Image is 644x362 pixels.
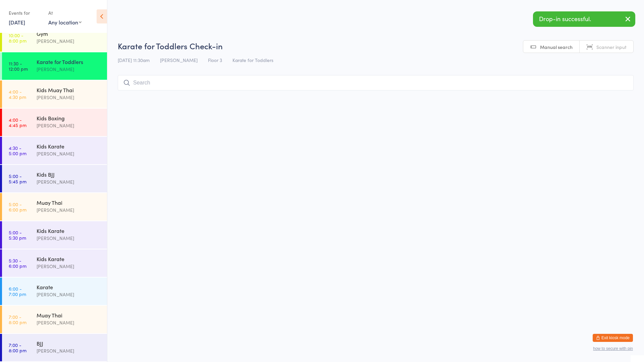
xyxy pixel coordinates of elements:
a: 5:00 -6:00 pmMuay Thai[PERSON_NAME] [2,193,107,221]
div: Events for [9,7,42,18]
button: Exit kiosk mode [593,334,633,342]
span: [DATE] 11:30am [118,57,150,63]
div: [PERSON_NAME] [37,37,101,45]
button: how to secure with pin [593,346,633,351]
time: 4:00 - 4:30 pm [9,89,26,100]
div: [PERSON_NAME] [37,65,101,73]
time: 4:30 - 5:00 pm [9,145,26,156]
div: At [48,7,82,18]
time: 6:00 - 7:00 pm [9,286,26,297]
div: [PERSON_NAME] [37,206,101,214]
div: BJJ [37,340,101,347]
a: 10:00 -8:00 pmGym[PERSON_NAME] [2,24,107,52]
div: Any location [48,18,82,26]
time: 5:00 - 6:00 pm [9,201,26,212]
span: Scanner input [596,44,627,50]
div: [PERSON_NAME] [37,94,101,101]
time: 5:00 - 5:45 pm [9,173,26,184]
div: Drop-in successful. [533,11,635,27]
h2: Karate for Toddlers Check-in [118,40,634,51]
a: [DATE] [9,18,25,26]
time: 5:30 - 6:00 pm [9,258,26,268]
time: 10:00 - 8:00 pm [9,33,26,43]
div: Kids Karate [37,255,101,262]
div: [PERSON_NAME] [37,234,101,242]
a: 4:00 -4:45 pmKids Boxing[PERSON_NAME] [2,109,107,136]
a: 5:00 -5:45 pmKids BJJ[PERSON_NAME] [2,165,107,192]
span: Floor 3 [208,57,222,63]
a: 11:30 -12:00 pmKarate for Toddlers[PERSON_NAME] [2,52,107,80]
div: [PERSON_NAME] [37,262,101,270]
time: 5:00 - 5:30 pm [9,230,26,240]
span: Karate for Toddlers [232,57,273,63]
div: Karate for Toddlers [37,58,101,65]
div: Muay Thai [37,311,101,319]
a: 5:30 -6:00 pmKids Karate[PERSON_NAME] [2,249,107,277]
span: [PERSON_NAME] [160,57,198,63]
div: [PERSON_NAME] [37,178,101,186]
a: 4:00 -4:30 pmKids Muay Thai[PERSON_NAME] [2,80,107,108]
time: 7:00 - 8:00 pm [9,342,26,353]
a: 7:00 -8:00 pmBJJ[PERSON_NAME] [2,334,107,361]
span: Manual search [540,44,573,50]
div: Kids BJJ [37,171,101,178]
time: 11:30 - 12:00 pm [9,61,28,71]
div: [PERSON_NAME] [37,291,101,298]
div: Kids Muay Thai [37,86,101,94]
div: Gym [37,30,101,37]
a: 5:00 -5:30 pmKids Karate[PERSON_NAME] [2,221,107,249]
div: [PERSON_NAME] [37,150,101,158]
div: Kids Karate [37,227,101,234]
div: Muay Thai [37,199,101,206]
div: Karate [37,283,101,291]
a: 7:00 -8:00 pmMuay Thai[PERSON_NAME] [2,306,107,333]
div: Kids Boxing [37,114,101,122]
div: Kids Karate [37,142,101,150]
time: 7:00 - 8:00 pm [9,314,26,325]
div: [PERSON_NAME] [37,122,101,129]
a: 6:00 -7:00 pmKarate[PERSON_NAME] [2,278,107,305]
div: [PERSON_NAME] [37,347,101,355]
a: 4:30 -5:00 pmKids Karate[PERSON_NAME] [2,137,107,164]
input: Search [118,75,634,90]
div: [PERSON_NAME] [37,319,101,326]
time: 4:00 - 4:45 pm [9,117,26,128]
